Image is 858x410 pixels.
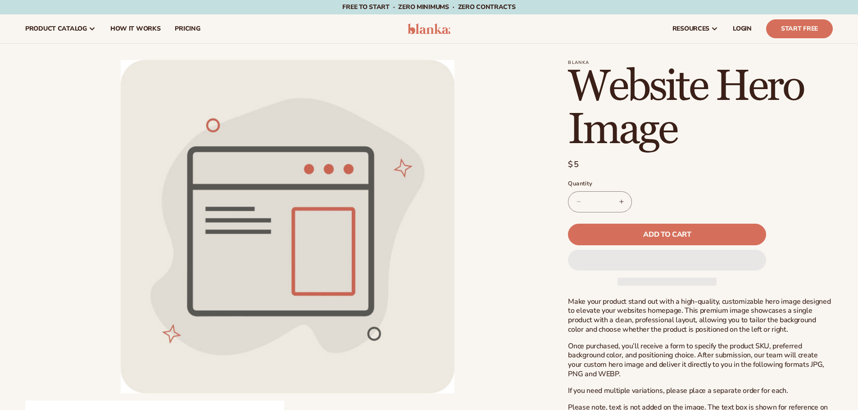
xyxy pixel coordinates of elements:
[568,386,833,396] p: If you need multiple variations, please place a separate order for each.
[568,180,766,189] label: Quantity
[665,14,726,43] a: resources
[568,65,833,152] h1: Website Hero Image
[643,231,691,238] span: Add to cart
[18,14,103,43] a: product catalog
[568,224,766,245] button: Add to cart
[568,60,833,65] p: Blanka
[766,19,833,38] a: Start Free
[110,25,161,32] span: How It Works
[175,25,200,32] span: pricing
[726,14,759,43] a: LOGIN
[568,297,833,334] p: Make your product stand out with a high-quality, customizable hero image designed to elevate your...
[672,25,709,32] span: resources
[408,23,450,34] img: logo
[733,25,752,32] span: LOGIN
[168,14,207,43] a: pricing
[103,14,168,43] a: How It Works
[25,25,87,32] span: product catalog
[568,158,579,171] span: $5
[568,342,833,379] p: Once purchased, you’ll receive a form to specify the product SKU, preferred background color, and...
[342,3,515,11] span: Free to start · ZERO minimums · ZERO contracts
